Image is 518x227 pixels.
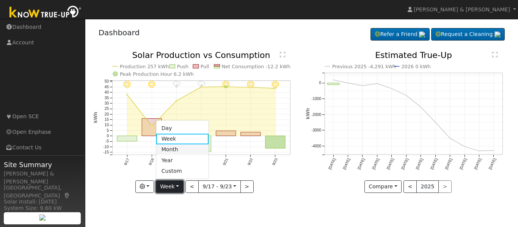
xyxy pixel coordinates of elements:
[419,31,425,38] img: retrieve
[200,86,202,88] circle: onclick=""
[107,128,109,133] text: 5
[221,64,290,69] text: Net Consumption -12.2 kWh
[459,158,468,170] text: [DATE]
[376,82,379,85] circle: onclick=""
[250,87,251,88] circle: onclick=""
[402,64,431,69] text: 2026 0 kWh
[104,123,109,127] text: 10
[4,160,81,170] span: Site Summary
[494,31,501,38] img: retrieve
[386,158,395,170] text: [DATE]
[156,134,209,144] a: Week
[156,180,184,193] button: Week
[371,158,380,170] text: [DATE]
[430,158,438,170] text: [DATE]
[357,158,366,170] text: [DATE]
[39,214,46,221] img: retrieve
[222,158,229,166] text: 9/21
[416,180,439,193] button: 2025
[224,86,227,88] circle: onclick=""
[103,145,109,149] text: -10
[4,170,81,186] div: [PERSON_NAME] & [PERSON_NAME]
[361,84,364,87] circle: onclick=""
[93,112,98,123] text: kWh
[247,81,254,88] i: 9/22 - Clear
[347,81,350,85] circle: onclick=""
[375,50,452,60] text: Estimated True-Up
[104,112,109,116] text: 20
[311,113,321,117] text: -2000
[4,204,81,212] div: System Size: 9.60 kW
[241,132,261,136] rect: onclick=""
[434,121,437,124] circle: onclick=""
[280,52,285,58] text: 
[246,158,253,166] text: 9/22
[328,83,339,85] rect: onclick=""
[176,100,177,102] circle: onclick=""
[148,81,155,88] i: 9/18 - Clear
[99,28,140,37] a: Dashboard
[474,158,482,170] text: [DATE]
[400,158,409,170] text: [DATE]
[390,87,393,90] circle: onclick=""
[342,158,351,170] text: [DATE]
[272,158,278,166] text: 9/23
[103,150,109,155] text: -15
[156,123,209,133] a: Day
[120,64,169,69] text: Production 257 kWh
[156,144,209,155] a: Month
[4,198,81,206] div: Solar Install: [DATE]
[126,94,128,95] circle: onclick=""
[173,81,180,88] i: 9/19 - Thunderstorms
[265,136,285,149] rect: onclick=""
[216,131,235,136] rect: onclick=""
[107,134,109,138] text: 0
[104,90,109,94] text: 40
[305,108,311,119] text: kWh
[415,158,424,170] text: [DATE]
[104,117,109,122] text: 15
[311,97,321,101] text: -1000
[105,139,109,144] text: -5
[132,50,270,60] text: Solar Production vs Consumption
[104,85,109,89] text: 45
[197,81,205,88] i: 9/20 - Thunderstorms
[403,180,417,193] button: <
[104,101,109,105] text: 30
[332,78,335,81] circle: onclick=""
[275,88,276,89] circle: onclick=""
[488,158,497,170] text: [DATE]
[370,28,430,41] a: Refer a Friend
[419,106,422,109] circle: onclick=""
[319,81,321,85] text: 0
[478,150,481,153] circle: onclick=""
[142,119,162,136] rect: onclick=""
[156,166,209,176] a: Custom
[222,81,230,88] i: 9/21 - Clear
[156,155,209,166] a: Year
[328,158,336,170] text: [DATE]
[148,158,155,166] text: 9/18
[201,64,209,69] text: Pull
[364,180,402,193] button: Compare
[463,145,466,148] circle: onclick=""
[120,71,194,77] text: Peak Production Hour 6.2 kWh
[492,149,495,152] circle: onclick=""
[185,180,199,193] button: <
[177,64,188,69] text: Push
[104,80,109,84] text: 50
[104,107,109,111] text: 25
[311,144,321,148] text: -4000
[117,136,137,141] rect: onclick=""
[6,4,85,21] img: Know True-Up
[4,184,81,200] div: [GEOGRAPHIC_DATA], [GEOGRAPHIC_DATA]
[191,136,211,152] rect: onclick=""
[444,158,453,170] text: [DATE]
[64,193,71,199] a: Map
[414,6,510,13] span: [PERSON_NAME] & [PERSON_NAME]
[123,81,131,88] i: 9/17 - Clear
[123,158,130,166] text: 9/17
[449,137,452,140] circle: onclick=""
[405,94,408,97] circle: onclick=""
[151,125,152,127] circle: onclick=""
